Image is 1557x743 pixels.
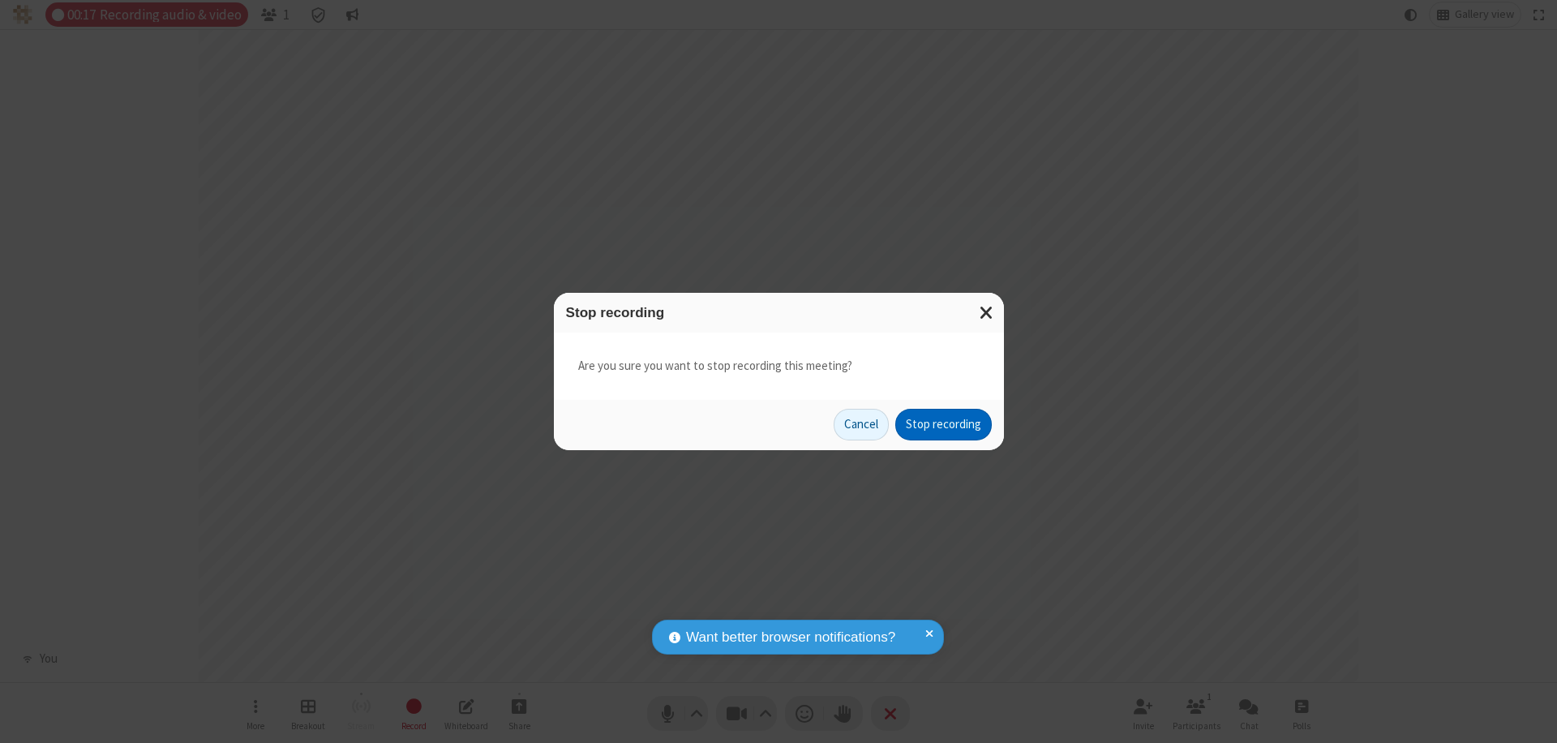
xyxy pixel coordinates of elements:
button: Cancel [834,409,889,441]
h3: Stop recording [566,305,992,320]
span: Want better browser notifications? [686,627,895,648]
div: Are you sure you want to stop recording this meeting? [554,333,1004,400]
button: Close modal [970,293,1004,333]
button: Stop recording [895,409,992,441]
